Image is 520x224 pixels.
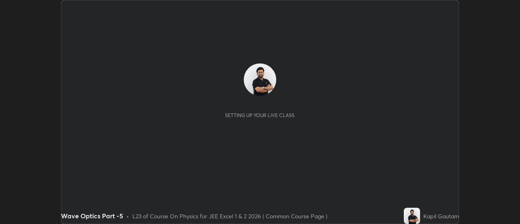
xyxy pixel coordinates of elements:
[423,212,459,220] div: Kapil Gautam
[404,208,420,224] img: 00bbc326558d46f9aaf65f1f5dcb6be8.jpg
[61,211,123,221] div: Wave Optics Part -5
[132,212,327,220] div: L23 of Course On Physics for JEE Excel 1 & 2 2026 ( Common Course Page )
[126,212,129,220] div: •
[225,112,295,118] div: Setting up your live class
[244,63,276,96] img: 00bbc326558d46f9aaf65f1f5dcb6be8.jpg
